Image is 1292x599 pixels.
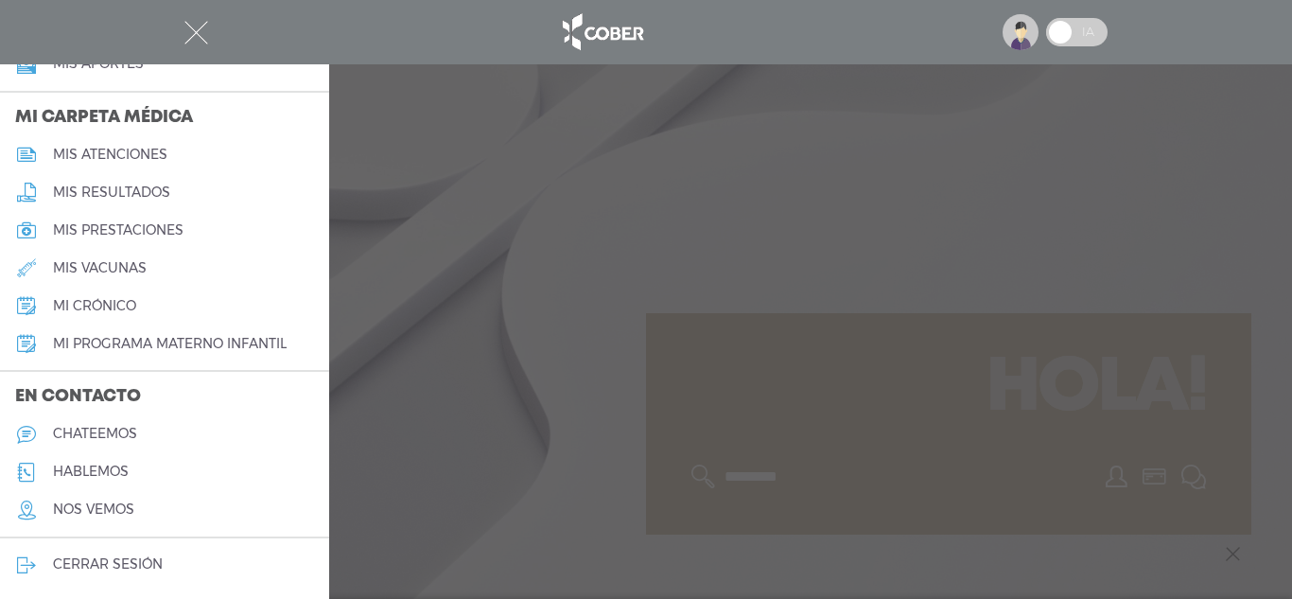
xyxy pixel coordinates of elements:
[552,9,652,55] img: logo_cober_home-white.png
[53,556,163,573] h5: cerrar sesión
[53,56,144,72] h5: Mis aportes
[53,298,136,314] h5: mi crónico
[53,185,170,201] h5: mis resultados
[53,336,287,352] h5: mi programa materno infantil
[1003,14,1039,50] img: profile-placeholder.svg
[53,426,137,442] h5: chateemos
[53,464,129,480] h5: hablemos
[53,502,134,518] h5: nos vemos
[53,222,183,238] h5: mis prestaciones
[184,21,208,44] img: Cober_menu-close-white.svg
[53,147,167,163] h5: mis atenciones
[53,260,147,276] h5: mis vacunas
